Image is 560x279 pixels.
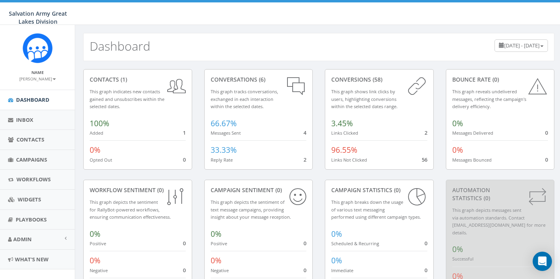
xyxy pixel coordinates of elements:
span: 0% [452,118,463,129]
span: (0) [156,186,164,194]
span: 4 [304,129,306,136]
small: Messages Bounced [452,157,492,163]
span: (0) [491,76,499,83]
span: (0) [392,186,400,194]
span: 0% [211,255,222,266]
div: Automation Statistics [452,186,548,202]
a: [PERSON_NAME] [19,75,56,82]
span: Contacts [16,136,44,143]
small: This graph depicts messages sent via automation standards. Contact [EMAIL_ADDRESS][DOMAIN_NAME] f... [452,207,546,236]
span: 0% [452,244,463,254]
h2: Dashboard [90,39,150,53]
span: 0 [304,240,306,247]
small: Links Not Clicked [331,157,367,163]
span: 0 [304,267,306,274]
span: Dashboard [16,96,49,103]
span: Admin [13,236,32,243]
span: 0% [211,229,222,239]
span: 56 [422,156,427,163]
span: 0 [545,129,548,136]
div: Campaign Sentiment [211,186,307,194]
img: Rally_Corp_Icon_1.png [23,33,53,63]
div: conversations [211,76,307,84]
small: Positive [90,240,106,246]
span: 0 [183,267,186,274]
span: 0% [331,229,342,239]
small: Messages Sent [211,130,241,136]
span: Campaigns [16,156,47,163]
span: 0 [425,240,427,247]
span: Salvation Army Great Lakes Division [9,10,67,25]
div: contacts [90,76,186,84]
span: 1 [183,129,186,136]
small: Links Clicked [331,130,358,136]
div: Workflow Sentiment [90,186,186,194]
small: This graph tracks conversations, exchanged in each interaction within the selected dates. [211,88,278,109]
div: Campaign Statistics [331,186,427,194]
small: Opted Out [90,157,112,163]
span: 33.33% [211,145,237,155]
span: 0% [90,145,101,155]
small: This graph shows link clicks by users, highlighting conversions within the selected dates range. [331,88,398,109]
small: Successful [452,256,474,262]
span: Playbooks [16,216,47,223]
span: 2 [304,156,306,163]
div: Bounce Rate [452,76,548,84]
span: 3.45% [331,118,353,129]
small: Immediate [331,267,353,273]
span: 0% [452,145,463,155]
span: 0 [183,240,186,247]
small: Reply Rate [211,157,233,163]
div: conversions [331,76,427,84]
span: 0% [90,255,101,266]
span: (1) [119,76,127,83]
span: [DATE] - [DATE] [504,42,539,49]
small: Name [31,70,44,75]
span: (58) [371,76,382,83]
small: Added [90,130,103,136]
span: (0) [482,194,490,202]
span: Widgets [18,196,41,203]
span: 0 [183,156,186,163]
span: 100% [90,118,109,129]
span: What's New [15,256,49,263]
span: 0 [545,156,548,163]
small: Scheduled & Recurring [331,240,379,246]
span: (6) [257,76,265,83]
small: This graph depicts the sentiment of text message campaigns, providing insight about your message ... [211,199,291,220]
span: Workflows [16,176,51,183]
div: Open Intercom Messenger [533,252,552,271]
small: This graph breaks down the usage of various text messaging performed using different campaign types. [331,199,421,220]
small: Messages Delivered [452,130,493,136]
small: Positive [211,240,227,246]
small: This graph indicates new contacts gained and unsubscribes within the selected dates. [90,88,164,109]
small: Negative [90,267,108,273]
span: 0% [331,255,342,266]
small: This graph reveals undelivered messages, reflecting the campaign's delivery efficiency. [452,88,526,109]
span: 0% [90,229,101,239]
small: Negative [211,267,229,273]
span: (0) [274,186,282,194]
span: 0 [425,267,427,274]
small: This graph depicts the sentiment for RallyBot-powered workflows, ensuring communication effective... [90,199,171,220]
span: 2 [425,129,427,136]
span: 96.55% [331,145,357,155]
small: [PERSON_NAME] [19,76,56,82]
span: 66.67% [211,118,237,129]
span: Inbox [16,116,33,123]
